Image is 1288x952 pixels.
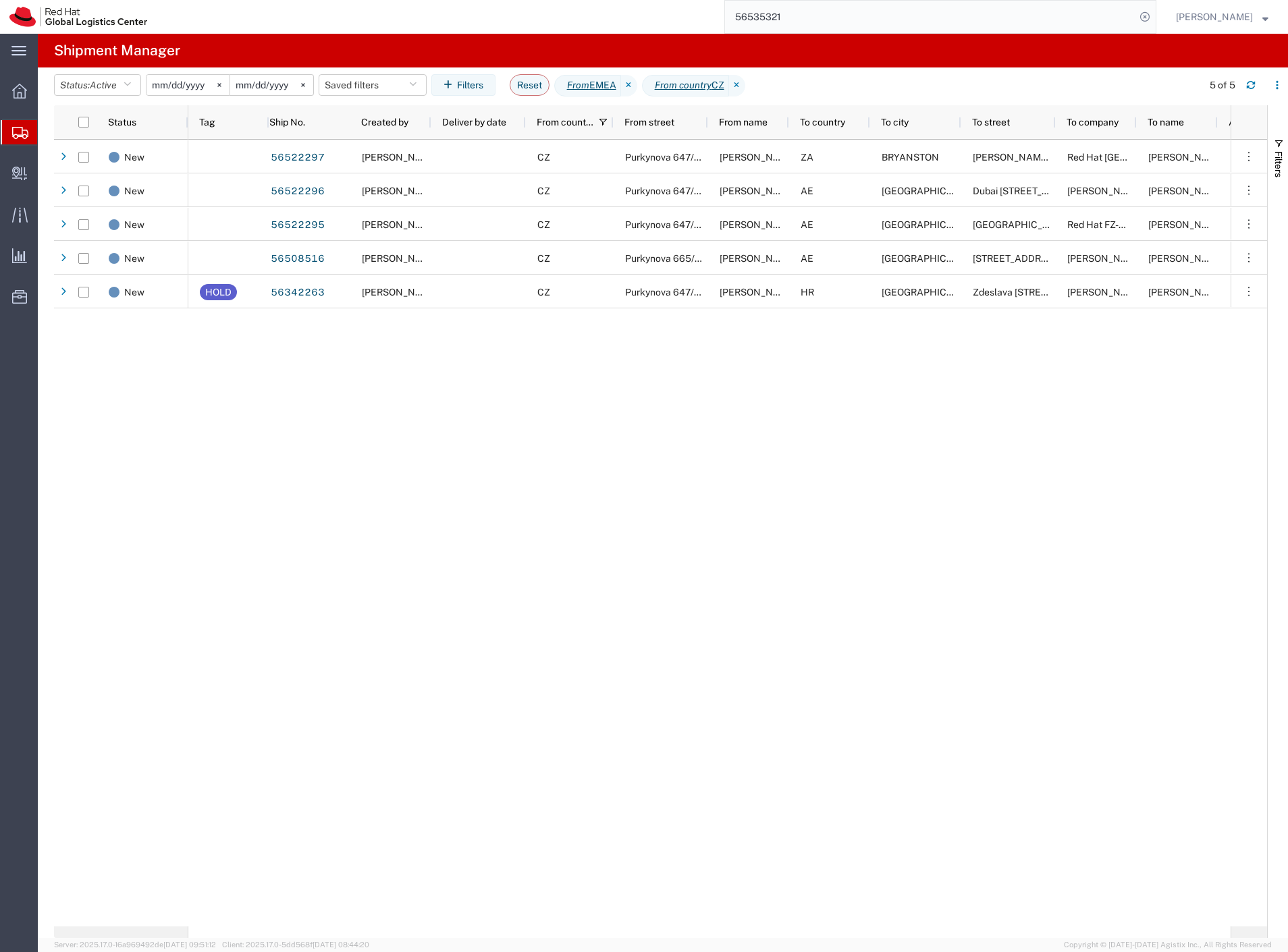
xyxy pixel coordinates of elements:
span: Purkynova 665/115 [625,253,709,264]
span: Office Park Building, Block A [973,219,1107,230]
span: AE [801,253,813,264]
span: Dominik Galovic [720,219,797,230]
span: From country CZ [642,75,729,96]
span: AE [801,219,813,230]
span: Copyright © [DATE]-[DATE] Agistix Inc., All Rights Reserved [1064,939,1272,951]
span: CZ [537,152,550,163]
span: Dubai Hills Estate, Sidra 3, Villa 211 [973,186,1089,196]
span: From name [719,117,768,128]
span: Active [90,80,117,90]
span: From street [624,117,674,128]
span: [DATE] 09:51:12 [163,941,216,949]
input: Search for shipment number, reference number [725,1,1135,33]
span: New [124,174,144,208]
span: BRYANSTON [882,152,939,163]
span: Assign to [1229,117,1269,128]
span: Filip Lizuch [1176,9,1253,24]
span: New [124,208,144,242]
span: Deliver by date [442,117,506,128]
span: New [124,242,144,275]
button: Reset [510,74,549,96]
span: Dominik Galovic [362,152,439,163]
span: AE [801,186,813,196]
span: Client: 2025.17.0-5dd568f [222,941,369,949]
span: Filters [1273,151,1284,177]
span: Purkynova 647/111 [625,219,706,230]
span: Created by [361,117,408,128]
span: Dominik Galovic [720,186,797,196]
span: Sona Mala [362,253,439,264]
span: Purkynova 647/111 [625,186,706,196]
i: From country [655,78,712,92]
span: Abu Dhabi [882,253,978,264]
span: HR [801,287,814,298]
span: Dominik Galovic [362,219,439,230]
span: Dominik Galovic [720,152,797,163]
span: Dominik Galovic [362,287,439,298]
a: 56522297 [270,147,325,169]
span: Rahul Rathore [1067,253,1144,264]
input: Not set [146,75,230,95]
span: New [124,275,144,309]
span: Red Hat FZ-LLC. [1067,219,1138,230]
span: From country [537,117,593,128]
span: Rahul Rathore(M-M) [1148,253,1250,264]
span: Al Nahyan,Building 20 , Flat 1202 [973,253,1062,264]
span: To country [800,117,845,128]
div: HOLD [205,284,232,300]
span: Purkynova 647/111 [625,287,706,298]
span: Dubai [882,186,978,196]
button: [PERSON_NAME] [1175,9,1269,25]
span: Ship No. [269,117,305,128]
span: Zdeslava Turića 6 [973,287,1104,298]
input: Not set [230,75,313,95]
span: Status [108,117,136,128]
span: Red Hat South Africa (Pty) LTD [1067,152,1241,163]
span: CZ [537,253,550,264]
img: logo [9,7,147,27]
button: Saved filters [319,74,427,96]
a: 56522296 [270,181,325,202]
span: New [124,140,144,174]
span: CZ [537,186,550,196]
span: Nicol Main Office Park Building A [973,152,1155,163]
span: [DATE] 08:44:20 [313,941,369,949]
span: CZ [537,287,550,298]
span: Filip Moravec [720,253,797,264]
i: From [567,78,589,92]
a: 56342263 [270,282,325,304]
span: Tag [199,117,215,128]
span: Dominik Galovic [362,186,439,196]
span: Andrew Hindshaw [1148,152,1225,163]
span: Feras Al Taher [1148,186,1225,196]
div: 5 of 5 [1210,78,1235,92]
span: To city [881,117,909,128]
span: To name [1148,117,1184,128]
span: Dominik Galovic [720,287,797,298]
a: 56522295 [270,215,325,236]
span: Vanja Sasa [1148,287,1225,298]
button: Status:Active [54,74,141,96]
span: ZA [801,152,813,163]
span: Feras Al Taher [1067,186,1144,196]
h4: Shipment Manager [54,34,180,67]
span: From EMEA [554,75,621,96]
span: DUBAI [882,219,978,230]
button: Filters [431,74,495,96]
span: Vanja Sasa [1067,287,1144,298]
a: 56508516 [270,248,325,270]
span: Server: 2025.17.0-16a969492de [54,941,216,949]
span: CZ [537,219,550,230]
span: To street [972,117,1010,128]
span: Purkynova 647/111 [625,152,706,163]
span: To company [1067,117,1119,128]
span: Zagreb [882,287,978,298]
